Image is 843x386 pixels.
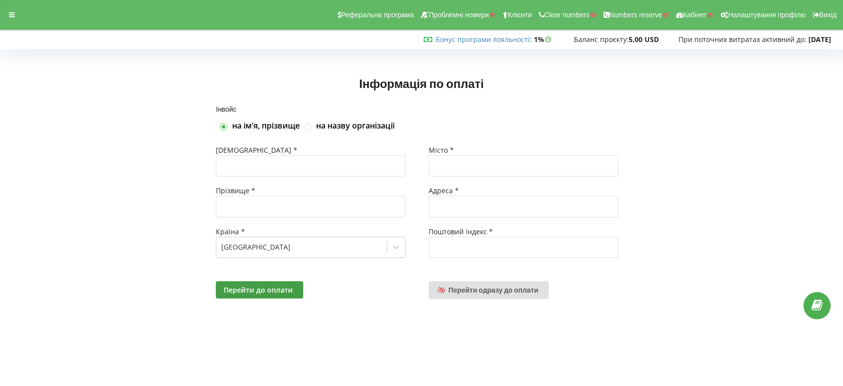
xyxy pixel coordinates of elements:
span: При поточних витратах активний до: [679,35,806,44]
span: Кабінет [683,11,707,19]
label: на імʼя, прізвище [232,121,300,131]
a: Бонус програми лояльності [436,35,530,44]
span: Адреса * [429,186,459,195]
strong: 5,00 USD [629,35,659,44]
span: : [436,35,532,44]
span: Налаштування профілю [728,11,805,19]
a: Перейти одразу до оплати [429,281,549,299]
span: Перейти одразу до оплати [448,286,538,294]
span: Перейти до оплати [224,285,293,295]
span: [DEMOGRAPHIC_DATA] * [216,145,297,155]
span: Проблемні номери [429,11,489,19]
span: Країна * [216,227,245,236]
span: Прізвище * [216,186,255,195]
span: Клієнти [508,11,532,19]
strong: 1% [534,35,554,44]
label: на назву організації [316,121,395,131]
span: Місто * [429,145,454,155]
span: Вихід [819,11,837,19]
span: Інформація по оплаті [359,76,483,90]
span: Numbers reserve [609,11,662,19]
span: Реферальна програма [341,11,414,19]
span: Баланс проєкту: [574,35,629,44]
span: Поштовий індекс * [429,227,493,236]
span: Інвойс [216,105,237,113]
strong: [DATE] [808,35,831,44]
span: Clear numbers [544,11,590,19]
button: Перейти до оплати [216,281,303,299]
